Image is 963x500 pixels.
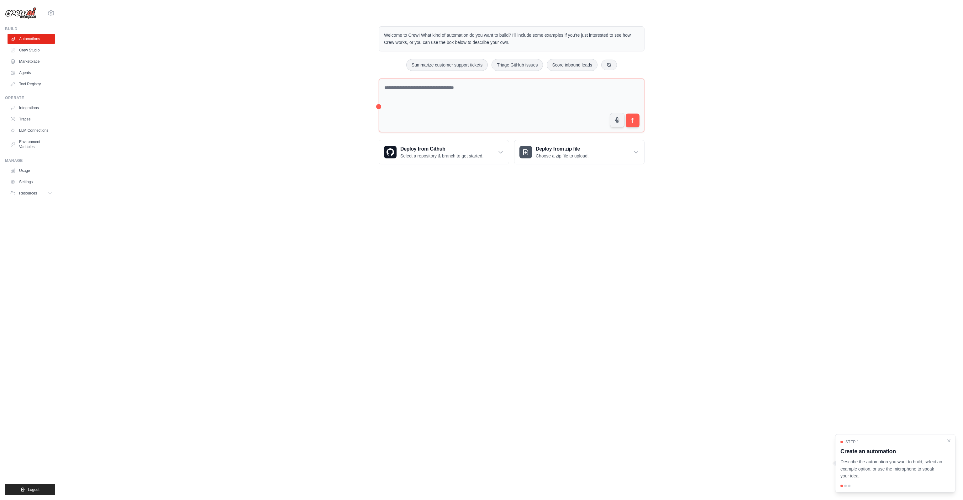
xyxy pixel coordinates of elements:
p: Select a repository & branch to get started. [400,153,483,159]
span: Step 1 [845,439,859,444]
a: Environment Variables [8,137,55,152]
p: Describe the automation you want to build, select an example option, or use the microphone to spe... [840,458,943,480]
a: Tool Registry [8,79,55,89]
button: Score inbound leads [547,59,597,71]
button: Triage GitHub issues [492,59,543,71]
div: Operate [5,95,55,100]
a: Automations [8,34,55,44]
a: Crew Studio [8,45,55,55]
button: Resources [8,188,55,198]
div: Manage [5,158,55,163]
a: Traces [8,114,55,124]
span: Logout [28,487,39,492]
a: Integrations [8,103,55,113]
button: Summarize customer support tickets [406,59,488,71]
a: Marketplace [8,56,55,66]
img: Logo [5,7,36,19]
button: Close walkthrough [946,438,951,443]
p: Welcome to Crew! What kind of automation do you want to build? I'll include some examples if you'... [384,32,639,46]
p: Choose a zip file to upload. [536,153,589,159]
a: LLM Connections [8,125,55,136]
span: Resources [19,191,37,196]
a: Usage [8,166,55,176]
a: Settings [8,177,55,187]
h3: Deploy from zip file [536,145,589,153]
div: Build [5,26,55,31]
h3: Deploy from Github [400,145,483,153]
h3: Create an automation [840,447,943,456]
button: Logout [5,484,55,495]
a: Agents [8,68,55,78]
